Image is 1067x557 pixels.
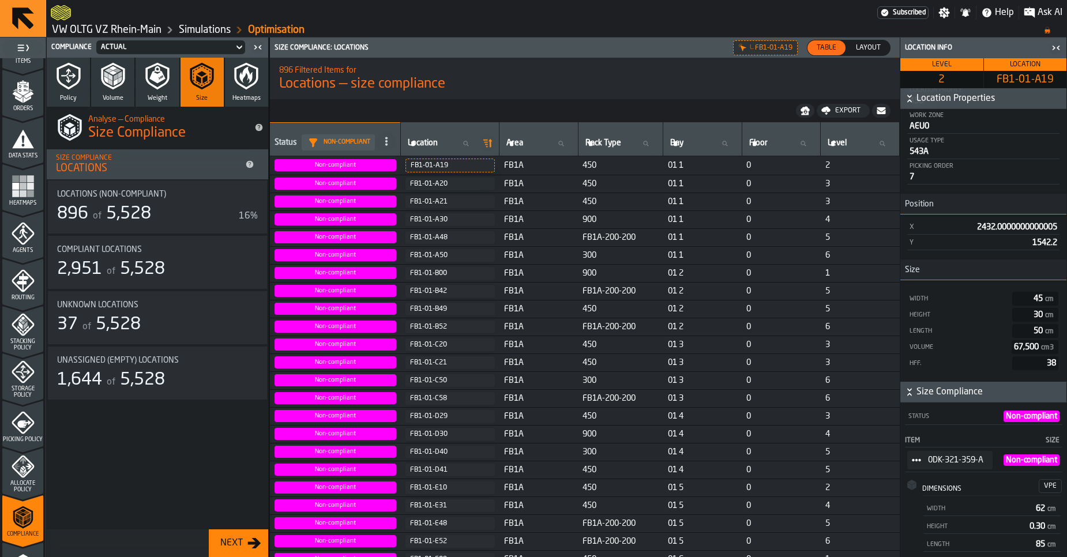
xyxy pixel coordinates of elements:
span: 0 [746,197,816,206]
span: FB1A [504,340,574,349]
span: 30 [1034,311,1056,319]
div: Volume [908,344,1007,351]
span: FB1A [504,179,574,189]
span: 01 1 [668,251,738,260]
div: Title [57,190,258,199]
span: Table [812,43,841,53]
li: menu Orders [2,69,43,115]
span: Size Compliance [88,124,186,142]
span: 01 1 [668,179,738,189]
button: button-FB1-01-E52 [405,535,495,548]
span: cm [1045,296,1054,303]
button: button-FB1-01-E10 [405,481,495,494]
span: 01 2 [668,287,738,296]
span: 0 [746,161,816,170]
button: button-Next [209,529,268,557]
span: 50 [1034,327,1056,335]
button: button- [900,88,1066,109]
span: FB1-01-A19 [986,73,1065,86]
h3: title-section-Size [900,259,1066,280]
span: 5,528 [96,316,141,333]
div: Width [908,295,1008,303]
div: FB1-01-C20 [410,341,490,349]
span: Size Compliance Status [275,392,396,404]
label: button-toggle-Ask AI [1019,6,1067,20]
div: FB1-01-D41 [410,466,490,474]
span: 01 2 [668,322,738,332]
span: 3 [825,340,895,349]
div: FB1-01-D29 [410,412,490,420]
a: logo-header [51,2,71,23]
div: StatList-item-Picking Order [907,159,1060,185]
label: button-toggle-Close me [250,40,266,54]
span: 4 [825,215,895,224]
span: 5,528 [106,205,151,223]
div: RAW: 67500 [908,340,1058,354]
span: FB1A [504,161,574,170]
span: Stacking Policy [2,338,43,351]
div: Status [275,138,297,149]
div: FB1-01-A20 [410,180,490,188]
span: 450 [583,358,659,367]
input: label [668,136,737,151]
div: Title [57,300,258,310]
span: Size [900,265,920,274]
div: FB1-01-B00 [410,269,490,277]
div: FB1-01-E10 [410,484,490,492]
span: 01 1 [668,215,738,224]
div: StatList-item-Height [908,308,1058,322]
span: 450 [583,161,659,170]
button: button-FB1-01-B52 [405,321,495,333]
label: button-switch-multi-Table [807,40,846,56]
span: Locations — size compliance [279,75,445,93]
div: StatList-item-X [907,219,1060,235]
div: FB1-01-A48 [410,234,490,242]
button: button-FB1-01-A19 [405,159,495,172]
span: Routing [2,295,43,301]
span: Orders [2,106,43,112]
li: menu Picking Policy [2,400,43,446]
div: Usage Type [910,137,1057,145]
button: button- [872,104,891,118]
button: button-FB1-01-D41 [405,464,495,476]
span: FB1A [504,287,574,296]
span: label [828,138,847,148]
div: Hide filter [738,43,747,52]
span: 900 [583,215,659,224]
span: FB1A [504,269,574,278]
span: 5,528 [120,261,165,278]
div: 896 [57,204,88,224]
span: Size Compliance Status [275,303,396,315]
span: 0 [746,358,816,367]
div: stat-Compliant locations [48,236,267,289]
button: button-FB1-01-C20 [405,338,495,351]
span: FB1A [504,394,574,403]
span: Compliance [51,43,92,51]
div: FB1-01-A30 [410,216,490,224]
div: FB1-01-A50 [410,251,490,259]
span: FB1A-200-200 [583,322,659,332]
li: menu Compliance [2,495,43,541]
span: 5 [825,233,895,242]
button: button-FB1-01-D29 [405,410,495,423]
div: Title [57,356,258,365]
span: 450 [583,179,659,189]
span: Size Compliance Status [275,321,396,333]
span: 300 [583,376,659,385]
span: label [749,138,768,148]
div: StatList-item-Width [908,292,1058,306]
span: 300 [583,251,659,260]
span: FB1-01-A19 [755,44,792,52]
span: 5 [825,304,895,314]
span: 7 [910,173,914,181]
span: FB1A-200-200 [583,287,659,296]
span: Unassigned (Empty) locations [57,356,179,365]
div: FB1-01-E52 [410,537,490,545]
li: menu Routing [2,258,43,304]
label: button-toggle-Toggle Full Menu [2,40,43,56]
div: StatList-item-Length [908,324,1058,338]
span: 01 3 [668,340,738,349]
span: 01 1 [668,161,738,170]
label: button-switch-multi-Layout [846,40,891,56]
div: HFF. [908,360,1008,367]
